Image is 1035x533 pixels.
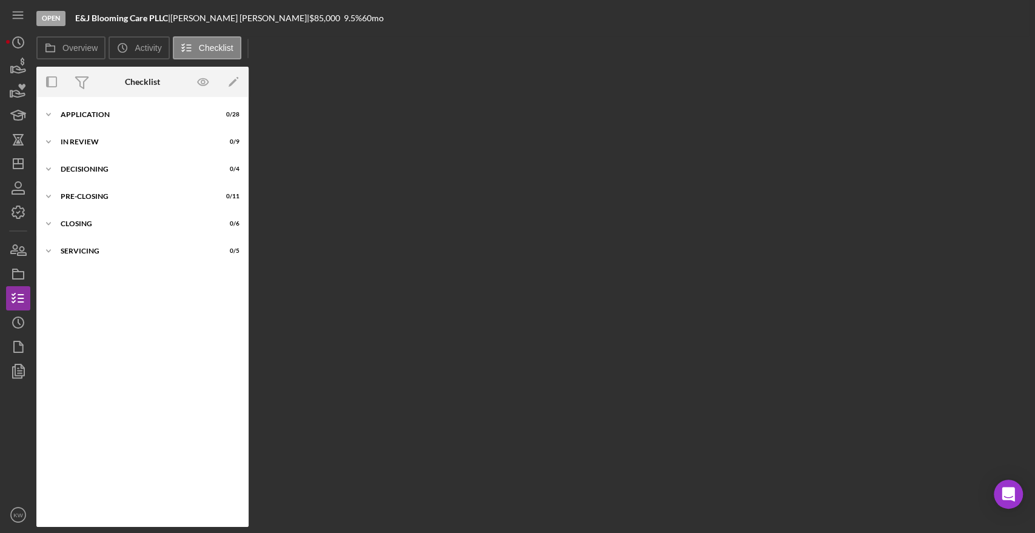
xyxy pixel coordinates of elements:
[309,13,340,23] span: $85,000
[75,13,170,23] div: |
[218,220,239,227] div: 0 / 6
[61,111,209,118] div: Application
[75,13,168,23] b: E&J Blooming Care PLLC
[61,138,209,146] div: In Review
[62,43,98,53] label: Overview
[109,36,169,59] button: Activity
[61,166,209,173] div: Decisioning
[344,13,362,23] div: 9.5 %
[13,512,23,518] text: KW
[125,77,160,87] div: Checklist
[36,11,65,26] div: Open
[6,503,30,527] button: KW
[135,43,161,53] label: Activity
[61,193,209,200] div: Pre-Closing
[218,193,239,200] div: 0 / 11
[218,247,239,255] div: 0 / 5
[362,13,384,23] div: 60 mo
[218,111,239,118] div: 0 / 28
[994,480,1023,509] div: Open Intercom Messenger
[61,220,209,227] div: Closing
[199,43,233,53] label: Checklist
[170,13,309,23] div: [PERSON_NAME] [PERSON_NAME] |
[36,36,106,59] button: Overview
[173,36,241,59] button: Checklist
[61,247,209,255] div: Servicing
[218,166,239,173] div: 0 / 4
[218,138,239,146] div: 0 / 9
